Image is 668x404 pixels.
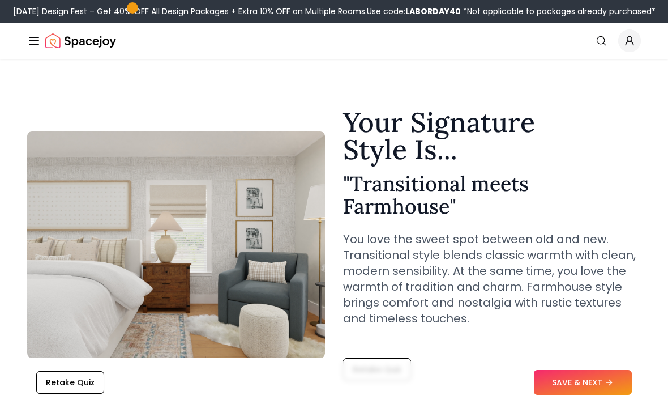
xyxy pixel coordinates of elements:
[343,109,641,163] h1: Your Signature Style Is...
[367,6,461,17] span: Use code:
[45,29,116,52] a: Spacejoy
[405,6,461,17] b: LABORDAY40
[343,231,641,326] p: You love the sweet spot between old and new. Transitional style blends classic warmth with clean,...
[45,29,116,52] img: Spacejoy Logo
[534,370,632,395] button: SAVE & NEXT
[27,23,641,59] nav: Global
[343,358,411,381] button: Retake Quiz
[343,172,641,218] h2: " Transitional meets Farmhouse "
[461,6,656,17] span: *Not applicable to packages already purchased*
[27,131,325,358] img: Transitional meets Farmhouse Style Example
[36,371,104,394] button: Retake Quiz
[13,6,656,17] div: [DATE] Design Fest – Get 40% OFF All Design Packages + Extra 10% OFF on Multiple Rooms.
